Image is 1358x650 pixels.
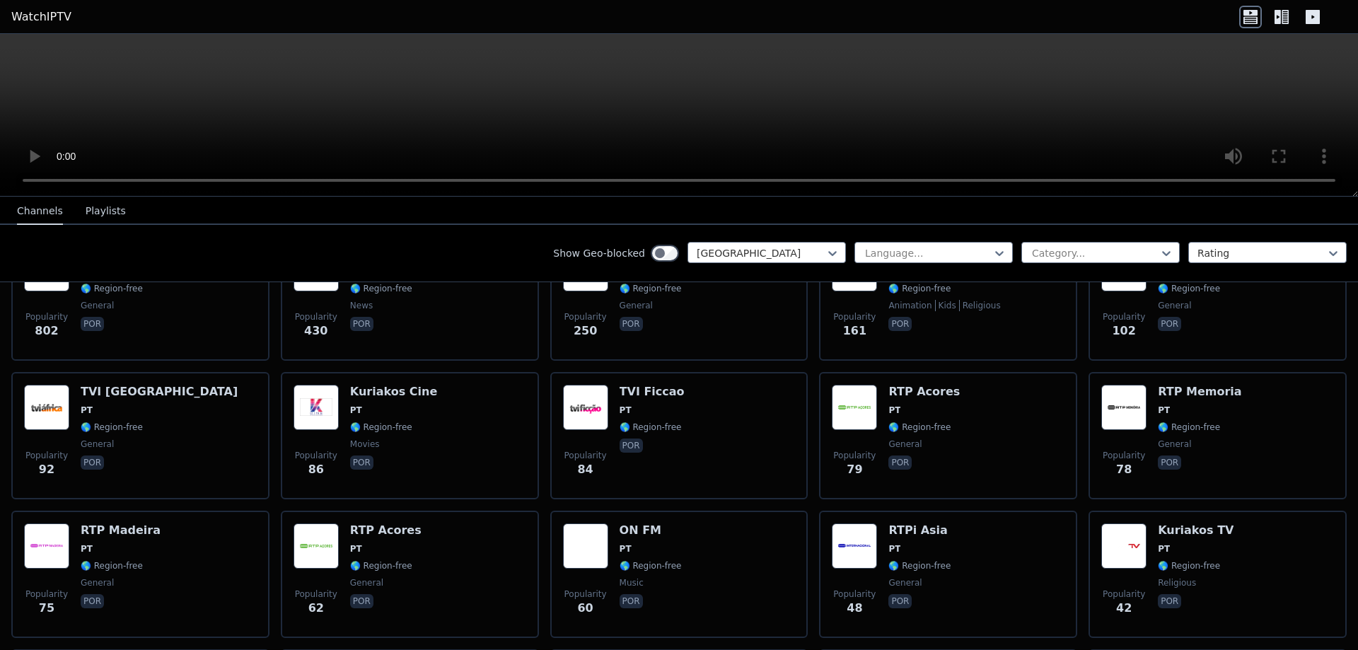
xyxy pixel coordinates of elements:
span: Popularity [25,588,68,600]
span: PT [350,543,362,555]
img: RTPi Asia [832,523,877,569]
p: por [1158,317,1181,331]
span: general [81,439,114,450]
span: 🌎 Region-free [1158,283,1220,294]
h6: RTP Madeira [81,523,161,538]
span: 🌎 Region-free [81,560,143,571]
span: 161 [843,323,866,339]
span: 60 [577,600,593,617]
span: general [81,577,114,588]
span: Popularity [25,450,68,461]
img: TVI Ficcao [563,385,608,430]
h6: RTP Acores [888,385,960,399]
button: Channels [17,198,63,225]
a: WatchIPTV [11,8,71,25]
span: 430 [304,323,327,339]
p: por [888,455,912,470]
span: 🌎 Region-free [620,560,682,571]
h6: ON FM [620,523,682,538]
span: PT [888,543,900,555]
span: 79 [847,461,862,478]
img: RTP Memoria [1101,385,1147,430]
span: Popularity [833,311,876,323]
span: 75 [39,600,54,617]
span: PT [888,405,900,416]
span: Popularity [25,311,68,323]
span: PT [620,405,632,416]
p: por [81,317,104,331]
span: movies [350,439,380,450]
span: Popularity [1103,588,1145,600]
span: 86 [308,461,324,478]
span: 78 [1116,461,1132,478]
p: por [888,594,912,608]
h6: TVI [GEOGRAPHIC_DATA] [81,385,238,399]
p: por [888,317,912,331]
img: ON FM [563,523,608,569]
p: por [1158,594,1181,608]
span: 802 [35,323,58,339]
span: general [620,300,653,311]
h6: TVI Ficcao [620,385,685,399]
p: por [620,317,643,331]
span: general [888,439,922,450]
span: 42 [1116,600,1132,617]
img: Kuriakos TV [1101,523,1147,569]
span: general [888,577,922,588]
span: 🌎 Region-free [350,422,412,433]
img: TVI Africa [24,385,69,430]
span: Popularity [295,588,337,600]
span: PT [81,543,93,555]
span: Popularity [833,588,876,600]
span: general [1158,439,1191,450]
span: 🌎 Region-free [620,283,682,294]
button: Playlists [86,198,126,225]
span: Popularity [564,311,607,323]
span: 62 [308,600,324,617]
span: Popularity [295,311,337,323]
span: 🌎 Region-free [81,283,143,294]
span: 🌎 Region-free [620,422,682,433]
span: 102 [1112,323,1135,339]
h6: RTP Acores [350,523,422,538]
span: PT [81,405,93,416]
span: religious [959,300,1001,311]
p: por [81,455,104,470]
span: music [620,577,644,588]
span: PT [1158,405,1170,416]
img: RTP Madeira [24,523,69,569]
p: por [350,317,373,331]
span: 🌎 Region-free [888,422,951,433]
p: por [81,594,104,608]
span: 48 [847,600,862,617]
span: PT [620,543,632,555]
span: Popularity [564,588,607,600]
span: Popularity [1103,450,1145,461]
img: Kuriakos Cine [294,385,339,430]
p: por [350,594,373,608]
p: por [350,455,373,470]
span: 🌎 Region-free [1158,422,1220,433]
span: 250 [574,323,597,339]
h6: Kuriakos TV [1158,523,1234,538]
span: religious [1158,577,1196,588]
h6: RTPi Asia [888,523,951,538]
span: 🌎 Region-free [350,283,412,294]
span: Popularity [1103,311,1145,323]
span: animation [888,300,932,311]
span: general [1158,300,1191,311]
span: Popularity [833,450,876,461]
span: Popularity [564,450,607,461]
h6: Kuriakos Cine [350,385,437,399]
label: Show Geo-blocked [553,246,645,260]
span: kids [935,300,956,311]
img: RTP Acores [294,523,339,569]
p: por [620,439,643,453]
span: 🌎 Region-free [888,560,951,571]
span: Popularity [295,450,337,461]
span: 🌎 Region-free [888,283,951,294]
span: news [350,300,373,311]
p: por [1158,455,1181,470]
span: PT [1158,543,1170,555]
span: 🌎 Region-free [1158,560,1220,571]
